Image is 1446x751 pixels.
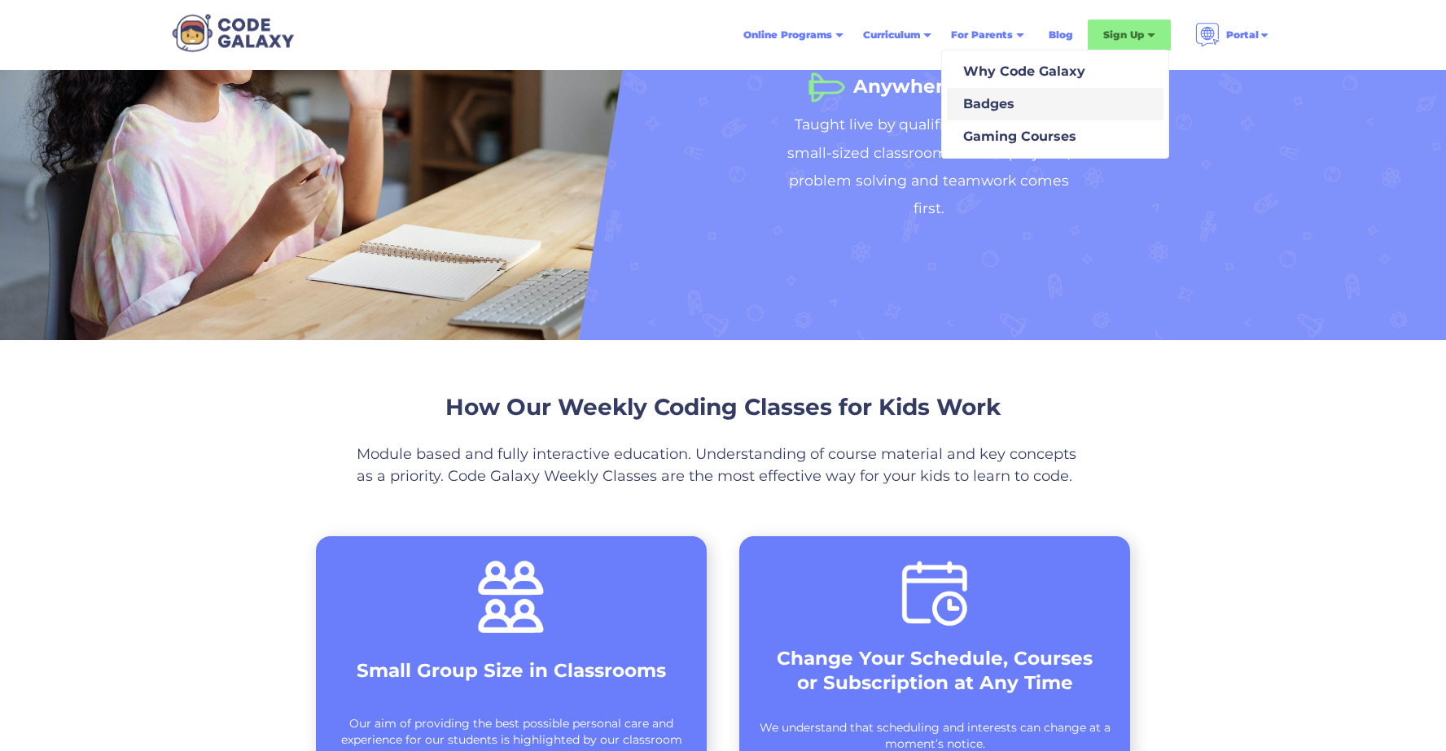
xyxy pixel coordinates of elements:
[357,659,666,682] strong: Small Group Size in Classrooms
[357,443,1089,487] p: Module based and fully interactive education. Understanding of course material and key concepts a...
[957,62,1085,81] div: Why Code Galaxy
[1088,20,1171,50] div: Sign Up
[863,27,920,43] div: Curriculum
[774,111,1084,223] h2: Taught live by qualified instructors in small-sized classrooms where projects, problem solving an...
[951,27,1013,43] div: For Parents
[1185,16,1280,54] div: Portal
[957,127,1076,146] div: Gaming Courses
[1103,27,1144,43] div: Sign Up
[947,55,1163,88] a: Why Code Galaxy
[743,27,832,43] div: Online Programs
[853,70,1051,86] h1: Anywhere, Anytime
[947,88,1163,120] a: Badges
[941,20,1034,50] div: For Parents
[445,393,1001,421] span: How Our Weekly Coding Classes for Kids Work
[941,50,1169,159] nav: For Parents
[734,20,853,50] div: Online Programs
[1226,27,1259,43] div: Portal
[1039,20,1083,50] a: Blog
[957,94,1014,114] div: Badges
[947,120,1163,153] a: Gaming Courses
[777,647,1093,694] strong: Change Your Schedule, Courses or Subscription at Any Time
[853,20,941,50] div: Curriculum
